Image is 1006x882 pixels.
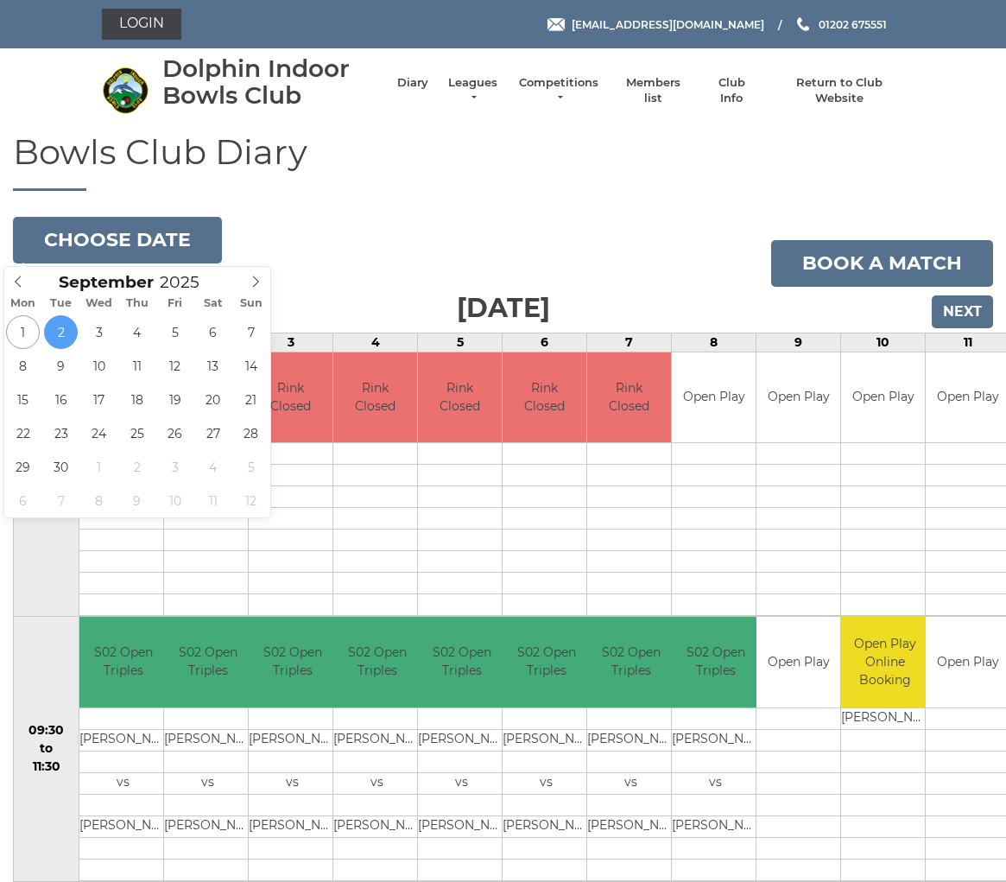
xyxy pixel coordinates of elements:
[234,416,268,450] span: September 28, 2025
[6,383,40,416] span: September 15, 2025
[156,298,194,309] span: Fri
[503,352,586,443] td: Rink Closed
[102,9,181,40] a: Login
[164,772,251,794] td: vs
[196,349,230,383] span: September 13, 2025
[158,484,192,517] span: October 10, 2025
[44,484,78,517] span: October 7, 2025
[234,383,268,416] span: September 21, 2025
[587,617,674,708] td: S02 Open Triples
[120,484,154,517] span: October 9, 2025
[120,416,154,450] span: September 25, 2025
[82,315,116,349] span: September 3, 2025
[841,617,928,708] td: Open Play Online Booking
[164,815,251,837] td: [PERSON_NAME]
[249,617,336,708] td: S02 Open Triples
[44,450,78,484] span: September 30, 2025
[44,349,78,383] span: September 9, 2025
[234,349,268,383] span: September 14, 2025
[587,333,672,352] td: 7
[162,55,380,109] div: Dolphin Indoor Bowls Club
[841,352,925,443] td: Open Play
[158,416,192,450] span: September 26, 2025
[158,315,192,349] span: September 5, 2025
[6,349,40,383] span: September 8, 2025
[234,450,268,484] span: October 5, 2025
[6,450,40,484] span: September 29, 2025
[154,272,221,292] input: Scroll to increment
[547,18,565,31] img: Email
[59,275,154,291] span: Scroll to increment
[672,772,759,794] td: vs
[44,315,78,349] span: September 2, 2025
[44,416,78,450] span: September 23, 2025
[42,298,80,309] span: Tue
[446,75,500,106] a: Leagues
[672,352,756,443] td: Open Play
[79,617,167,708] td: S02 Open Triples
[6,416,40,450] span: September 22, 2025
[333,729,421,751] td: [PERSON_NAME]
[249,352,332,443] td: Rink Closed
[14,617,79,882] td: 09:30 to 11:30
[547,16,764,33] a: Email [EMAIL_ADDRESS][DOMAIN_NAME]
[503,333,587,352] td: 6
[232,298,270,309] span: Sun
[503,729,590,751] td: [PERSON_NAME]
[672,815,759,837] td: [PERSON_NAME]
[794,16,887,33] a: Phone us 01202 675551
[672,333,756,352] td: 8
[587,815,674,837] td: [PERSON_NAME]
[120,450,154,484] span: October 2, 2025
[819,17,887,30] span: 01202 675551
[517,75,600,106] a: Competitions
[418,815,505,837] td: [PERSON_NAME]
[6,484,40,517] span: October 6, 2025
[418,729,505,751] td: [PERSON_NAME]
[82,383,116,416] span: September 17, 2025
[158,383,192,416] span: September 19, 2025
[82,450,116,484] span: October 1, 2025
[771,240,993,287] a: Book a match
[333,617,421,708] td: S02 Open Triples
[196,484,230,517] span: October 11, 2025
[756,333,841,352] td: 9
[80,298,118,309] span: Wed
[587,772,674,794] td: vs
[572,17,764,30] span: [EMAIL_ADDRESS][DOMAIN_NAME]
[158,450,192,484] span: October 3, 2025
[841,333,926,352] td: 10
[333,333,418,352] td: 4
[333,352,417,443] td: Rink Closed
[333,772,421,794] td: vs
[333,815,421,837] td: [PERSON_NAME]
[706,75,756,106] a: Club Info
[397,75,428,91] a: Diary
[249,815,336,837] td: [PERSON_NAME]
[672,617,759,708] td: S02 Open Triples
[756,617,840,708] td: Open Play
[44,383,78,416] span: September 16, 2025
[774,75,904,106] a: Return to Club Website
[6,315,40,349] span: September 1, 2025
[164,617,251,708] td: S02 Open Triples
[418,617,505,708] td: S02 Open Triples
[503,815,590,837] td: [PERSON_NAME]
[672,729,759,751] td: [PERSON_NAME]
[756,352,840,443] td: Open Play
[118,298,156,309] span: Thu
[158,349,192,383] span: September 12, 2025
[79,772,167,794] td: vs
[234,484,268,517] span: October 12, 2025
[120,349,154,383] span: September 11, 2025
[418,352,502,443] td: Rink Closed
[234,315,268,349] span: September 7, 2025
[587,352,671,443] td: Rink Closed
[120,383,154,416] span: September 18, 2025
[4,298,42,309] span: Mon
[503,772,590,794] td: vs
[196,450,230,484] span: October 4, 2025
[82,484,116,517] span: October 8, 2025
[164,729,251,751] td: [PERSON_NAME]
[82,416,116,450] span: September 24, 2025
